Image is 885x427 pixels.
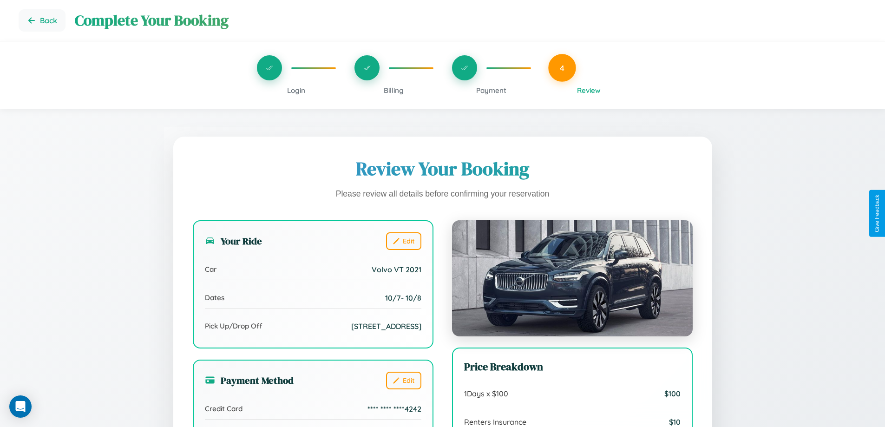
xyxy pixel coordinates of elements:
span: Pick Up/Drop Off [205,322,262,330]
span: [STREET_ADDRESS] [351,322,421,331]
span: Login [287,86,305,95]
span: Payment [476,86,506,95]
span: Volvo VT 2021 [372,265,421,274]
button: Edit [386,372,421,389]
h3: Payment Method [205,374,294,387]
h1: Review Your Booking [193,156,693,181]
span: $ 10 [669,417,681,427]
span: Billing [384,86,404,95]
span: $ 100 [664,389,681,398]
span: 4 [560,63,564,73]
span: 10 / 7 - 10 / 8 [385,293,421,302]
span: Review [577,86,601,95]
span: Renters Insurance [464,417,526,427]
img: Volvo VT [452,220,693,336]
button: Edit [386,232,421,250]
button: Go back [19,9,66,32]
span: Credit Card [205,404,243,413]
h1: Complete Your Booking [75,10,866,31]
h3: Price Breakdown [464,360,681,374]
span: Dates [205,293,224,302]
h3: Your Ride [205,234,262,248]
div: Give Feedback [874,195,880,232]
p: Please review all details before confirming your reservation [193,187,693,202]
span: 1 Days x $ 100 [464,389,508,398]
div: Open Intercom Messenger [9,395,32,418]
span: Car [205,265,216,274]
